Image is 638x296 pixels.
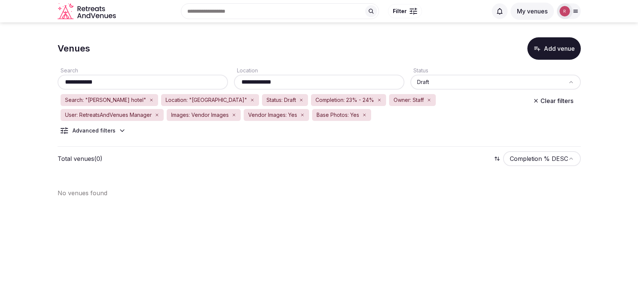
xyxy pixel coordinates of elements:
[65,111,152,119] span: User: RetreatsAndVenues Manager
[527,37,581,60] button: Add venue
[315,96,374,104] span: Completion: 23% - 24%
[528,94,578,108] button: Clear filters
[388,4,422,18] button: Filter
[560,6,570,16] img: robiejavier
[248,111,297,119] span: Vendor Images: Yes
[511,7,554,15] a: My venues
[394,96,424,104] span: Owner: Staff
[410,67,428,74] label: Status
[171,111,229,119] span: Images: Vendor Images
[234,67,258,74] label: Location
[58,155,102,163] p: Total venues (0)
[65,96,146,104] span: Search: "[PERSON_NAME] hotel"
[58,42,90,55] h1: Venues
[511,3,554,20] button: My venues
[317,111,359,119] span: Base Photos: Yes
[58,3,117,20] svg: Retreats and Venues company logo
[166,96,247,104] span: Location: "[GEOGRAPHIC_DATA]"
[58,3,117,20] a: Visit the homepage
[266,96,296,104] span: Status: Draft
[393,7,407,15] span: Filter
[73,127,115,134] div: Advanced filters
[58,188,581,197] p: No venues found
[58,67,78,74] label: Search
